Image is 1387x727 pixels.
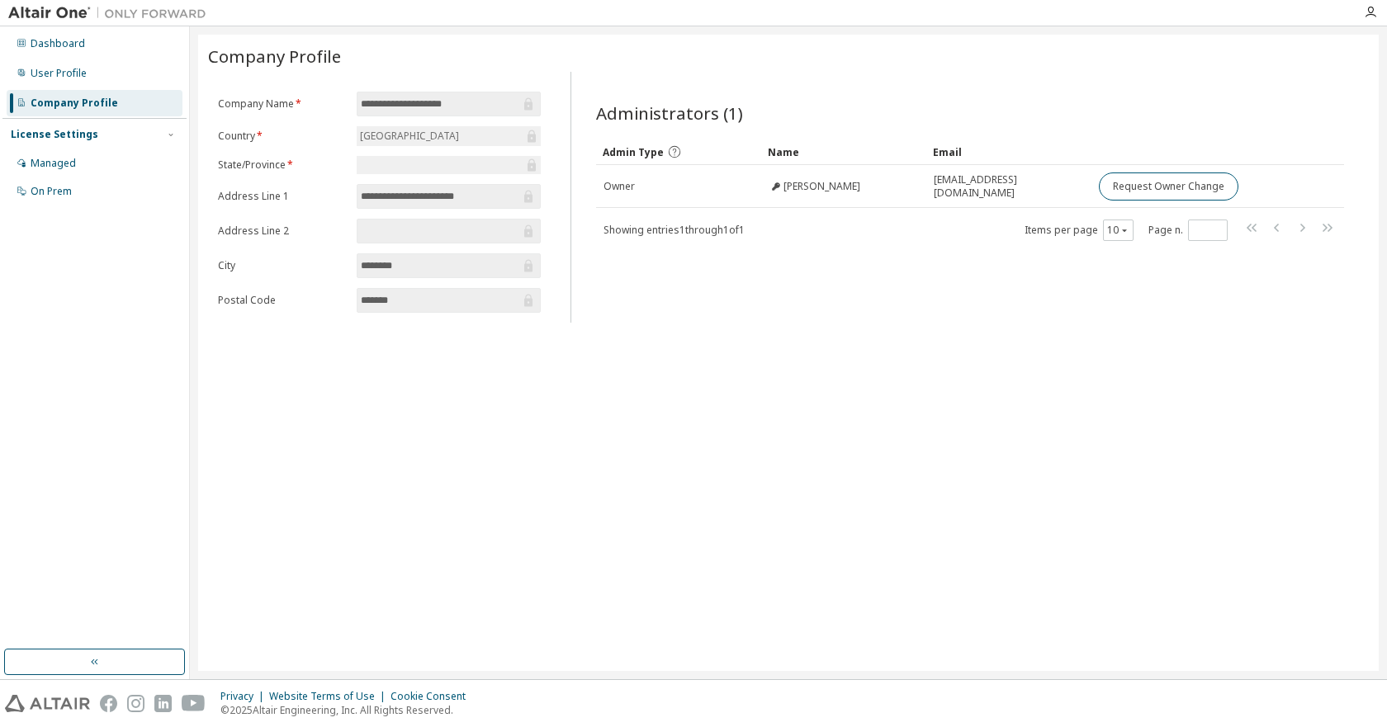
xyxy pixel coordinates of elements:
[5,695,90,712] img: altair_logo.svg
[218,294,347,307] label: Postal Code
[218,190,347,203] label: Address Line 1
[1107,224,1129,237] button: 10
[218,158,347,172] label: State/Province
[218,224,347,238] label: Address Line 2
[604,223,745,237] span: Showing entries 1 through 1 of 1
[269,690,391,703] div: Website Terms of Use
[127,695,144,712] img: instagram.svg
[208,45,341,68] span: Company Profile
[934,173,1084,200] span: [EMAIL_ADDRESS][DOMAIN_NAME]
[933,139,1085,165] div: Email
[100,695,117,712] img: facebook.svg
[218,259,347,272] label: City
[31,67,87,80] div: User Profile
[31,37,85,50] div: Dashboard
[1025,220,1134,241] span: Items per page
[31,157,76,170] div: Managed
[31,97,118,110] div: Company Profile
[154,695,172,712] img: linkedin.svg
[783,180,860,193] span: [PERSON_NAME]
[596,101,743,125] span: Administrators (1)
[182,695,206,712] img: youtube.svg
[220,690,269,703] div: Privacy
[31,185,72,198] div: On Prem
[8,5,215,21] img: Altair One
[218,97,347,111] label: Company Name
[220,703,476,717] p: © 2025 Altair Engineering, Inc. All Rights Reserved.
[1099,172,1238,201] button: Request Owner Change
[357,127,462,145] div: [GEOGRAPHIC_DATA]
[11,128,98,141] div: License Settings
[603,145,664,159] span: Admin Type
[218,130,347,143] label: Country
[357,126,540,146] div: [GEOGRAPHIC_DATA]
[391,690,476,703] div: Cookie Consent
[1148,220,1228,241] span: Page n.
[604,180,635,193] span: Owner
[768,139,920,165] div: Name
